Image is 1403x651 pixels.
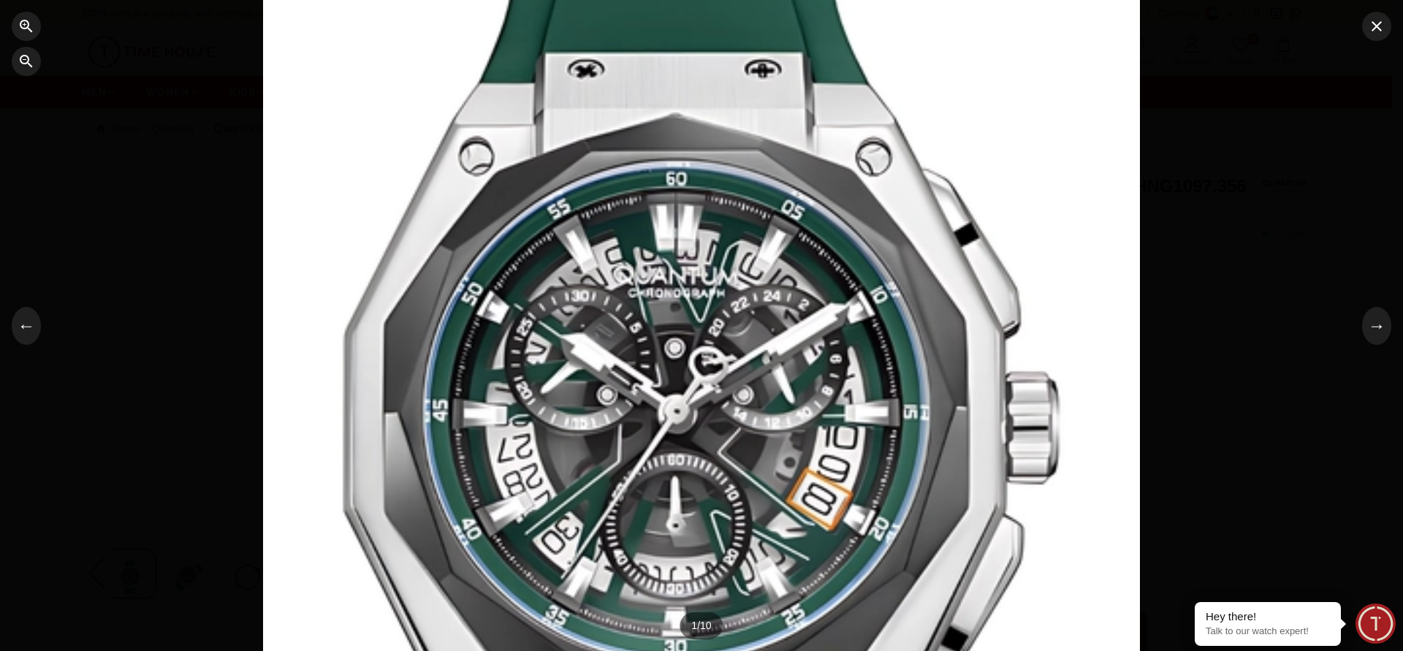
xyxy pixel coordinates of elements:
p: Talk to our watch expert! [1206,625,1330,638]
div: Chat Widget [1356,604,1396,644]
div: Hey there! [1206,609,1330,624]
div: 1 / 10 [680,612,723,639]
button: → [1362,307,1391,345]
button: ← [12,307,41,345]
